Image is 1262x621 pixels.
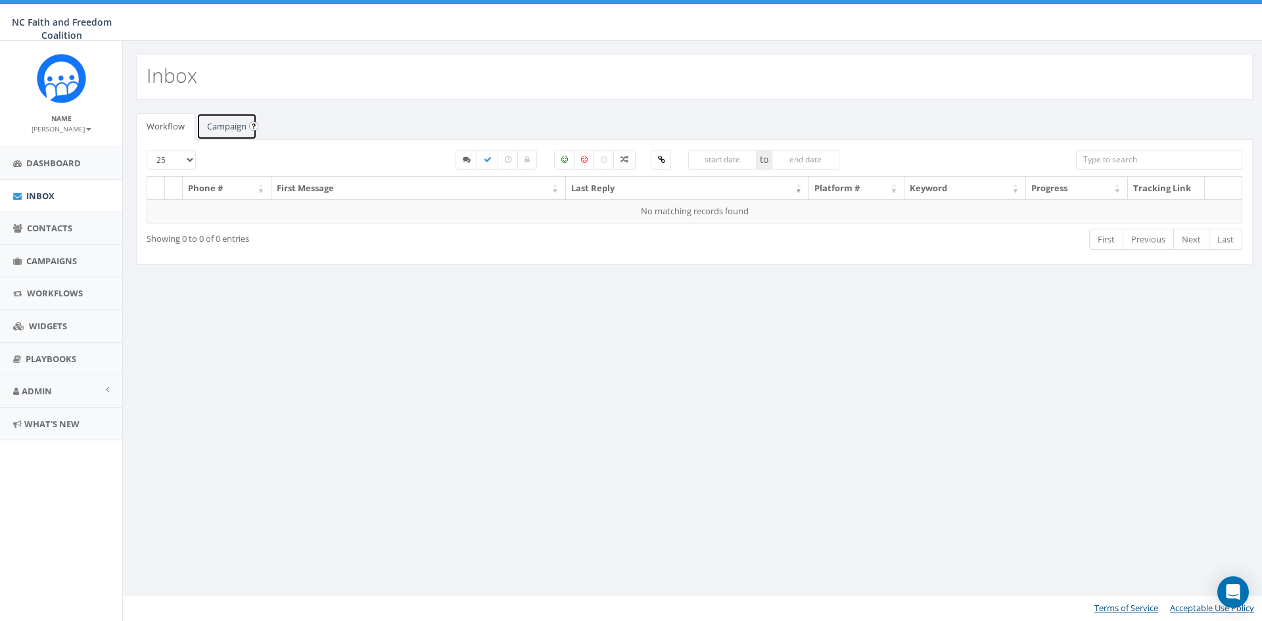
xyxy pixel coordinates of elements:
th: First Message: activate to sort column ascending [271,177,566,200]
a: Next [1173,229,1209,250]
th: Platform #: activate to sort column ascending [809,177,904,200]
span: Campaigns [26,255,77,267]
label: Mixed [613,150,636,170]
span: to [757,150,772,170]
div: Showing 0 to 0 of 0 entries [147,227,592,245]
span: Workflows [27,287,83,299]
h2: Inbox [147,64,197,86]
small: [PERSON_NAME] [32,124,91,133]
th: Last Reply: activate to sort column ascending [566,177,809,200]
input: Submit [249,122,258,131]
div: Open Intercom Messenger [1217,576,1249,608]
th: Keyword: activate to sort column ascending [904,177,1026,200]
img: Rally_Corp_Icon.png [37,54,86,103]
th: Tracking Link [1128,177,1205,200]
span: Inbox [26,190,55,202]
a: [PERSON_NAME] [32,122,91,134]
span: Admin [22,385,52,397]
td: No matching records found [147,199,1242,223]
a: Workflow [136,113,195,140]
label: Positive [554,150,575,170]
input: end date [772,150,840,170]
label: Completed [477,150,499,170]
label: Neutral [594,150,615,170]
a: Last [1209,229,1242,250]
a: Acceptable Use Policy [1170,602,1254,614]
th: Phone #: activate to sort column ascending [183,177,271,200]
th: Progress: activate to sort column ascending [1026,177,1128,200]
label: Expired [498,150,519,170]
small: Name [51,114,72,123]
span: Playbooks [26,353,76,365]
span: Dashboard [26,157,81,169]
label: Closed [517,150,537,170]
a: Previous [1123,229,1174,250]
a: Terms of Service [1094,602,1158,614]
span: What's New [24,418,80,430]
span: Contacts [27,222,72,234]
input: Type to search [1076,150,1242,170]
span: Widgets [29,320,67,332]
label: Started [456,150,478,170]
span: NC Faith and Freedom Coalition [12,16,112,41]
a: Campaign [197,113,257,140]
input: start date [688,150,757,170]
label: Negative [574,150,595,170]
label: Clicked [651,150,671,170]
a: First [1089,229,1123,250]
